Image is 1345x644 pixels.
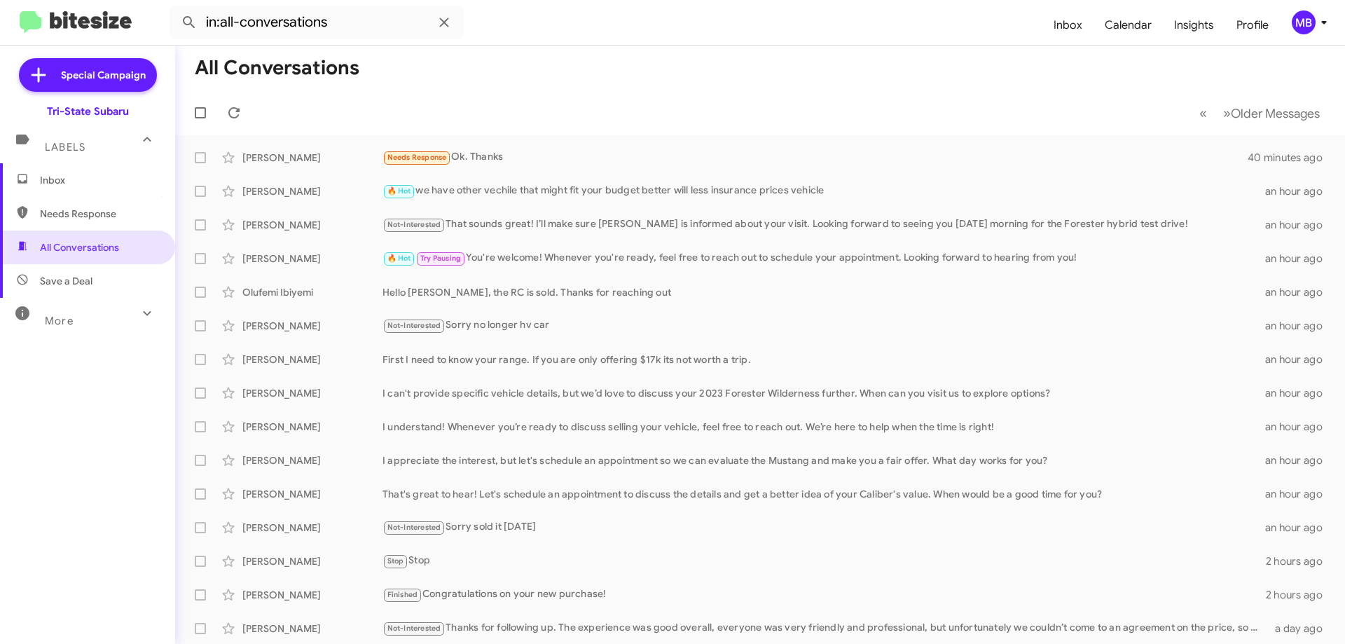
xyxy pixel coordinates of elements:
span: Needs Response [387,153,447,162]
div: MB [1292,11,1316,34]
span: Labels [45,141,85,153]
div: an hour ago [1265,184,1334,198]
button: MB [1280,11,1330,34]
div: [PERSON_NAME] [242,622,382,636]
div: [PERSON_NAME] [242,352,382,366]
div: an hour ago [1265,352,1334,366]
div: [PERSON_NAME] [242,184,382,198]
span: Needs Response [40,207,159,221]
a: Special Campaign [19,58,157,92]
div: an hour ago [1265,420,1334,434]
span: Not-Interested [387,321,441,330]
div: an hour ago [1265,252,1334,266]
span: Inbox [40,173,159,187]
div: [PERSON_NAME] [242,453,382,467]
div: Tri-State Subaru [47,104,129,118]
div: Sorry sold it [DATE] [382,519,1265,535]
div: [PERSON_NAME] [242,588,382,602]
div: an hour ago [1265,521,1334,535]
div: I can't provide specific vehicle details, but we’d love to discuss your 2023 Forester Wilderness ... [382,386,1265,400]
div: [PERSON_NAME] [242,252,382,266]
button: Previous [1191,99,1215,128]
div: an hour ago [1265,487,1334,501]
div: an hour ago [1265,218,1334,232]
div: an hour ago [1265,319,1334,333]
span: Try Pausing [420,254,461,263]
a: Profile [1225,5,1280,46]
div: we have other vechile that might fit your budget better will less insurance prices vehicle [382,183,1265,199]
div: You're welcome! Whenever you're ready, feel free to reach out to schedule your appointment. Looki... [382,250,1265,266]
a: Inbox [1042,5,1094,46]
a: Calendar [1094,5,1163,46]
div: Hello [PERSON_NAME], the RC is sold. Thanks for reaching out [382,285,1265,299]
span: Save a Deal [40,274,92,288]
div: [PERSON_NAME] [242,218,382,232]
span: Older Messages [1231,106,1320,121]
span: Not-Interested [387,624,441,633]
div: 2 hours ago [1266,554,1334,568]
span: Not-Interested [387,523,441,532]
span: 🔥 Hot [387,254,411,263]
div: an hour ago [1265,386,1334,400]
div: [PERSON_NAME] [242,420,382,434]
div: [PERSON_NAME] [242,319,382,333]
h1: All Conversations [195,57,359,79]
div: Olufemi Ibiyemi [242,285,382,299]
button: Next [1215,99,1328,128]
span: 🔥 Hot [387,186,411,196]
a: Insights [1163,5,1225,46]
input: Search [170,6,464,39]
div: That's great to hear! Let's schedule an appointment to discuss the details and get a better idea ... [382,487,1265,501]
div: 40 minutes ago [1250,151,1334,165]
div: Congratulations on your new purchase! [382,587,1266,603]
div: I understand! Whenever you’re ready to discuss selling your vehicle, feel free to reach out. We’r... [382,420,1265,434]
div: an hour ago [1265,453,1334,467]
span: Finished [387,590,418,599]
div: Thanks for following up. The experience was good overall, everyone was very friendly and professi... [382,620,1267,636]
div: First I need to know your range. If you are only offering $17k its not worth a trip. [382,352,1265,366]
span: » [1223,104,1231,122]
span: « [1199,104,1207,122]
div: 2 hours ago [1266,588,1334,602]
div: [PERSON_NAME] [242,386,382,400]
div: That sounds great! I’ll make sure [PERSON_NAME] is informed about your visit. Looking forward to ... [382,217,1265,233]
span: All Conversations [40,240,119,254]
div: Stop [382,553,1266,569]
span: Stop [387,556,404,566]
div: Ok. Thanks [382,149,1250,165]
nav: Page navigation example [1192,99,1328,128]
div: [PERSON_NAME] [242,554,382,568]
div: [PERSON_NAME] [242,151,382,165]
div: [PERSON_NAME] [242,521,382,535]
div: I appreciate the interest, but let's schedule an appointment so we can evaluate the Mustang and m... [382,453,1265,467]
div: an hour ago [1265,285,1334,299]
div: [PERSON_NAME] [242,487,382,501]
div: a day ago [1267,622,1334,636]
span: Not-Interested [387,220,441,229]
div: Sorry no longer hv car [382,317,1265,334]
span: More [45,315,74,327]
span: Special Campaign [61,68,146,82]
